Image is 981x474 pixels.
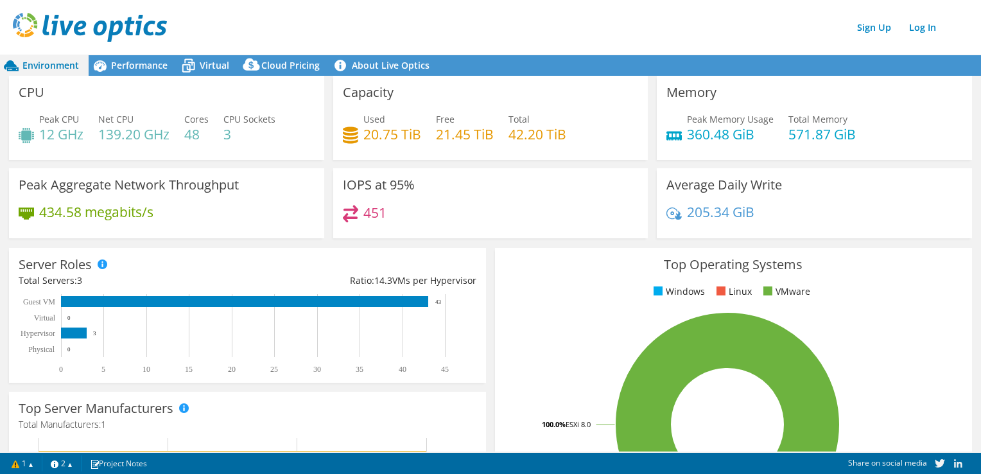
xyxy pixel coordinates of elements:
span: 3 [77,274,82,286]
span: Total [508,113,530,125]
span: Virtual [200,59,229,71]
text: 40 [399,365,406,374]
span: Cores [184,113,209,125]
h4: 451 [363,206,386,220]
text: 15 [185,365,193,374]
text: 30 [313,365,321,374]
text: 10 [143,365,150,374]
h3: Top Server Manufacturers [19,401,173,416]
tspan: 100.0% [542,419,566,429]
div: Ratio: VMs per Hypervisor [247,274,476,288]
span: Share on social media [848,457,927,468]
span: 14.3 [374,274,392,286]
text: 25 [270,365,278,374]
h4: 48 [184,127,209,141]
span: Performance [111,59,168,71]
h4: 139.20 GHz [98,127,169,141]
span: Used [363,113,385,125]
h3: IOPS at 95% [343,178,415,192]
text: Physical [28,345,55,354]
div: Total Servers: [19,274,247,288]
img: live_optics_svg.svg [13,13,167,42]
a: 2 [42,455,82,471]
h4: 3 [223,127,275,141]
li: Windows [650,285,705,299]
h4: Total Manufacturers: [19,417,476,432]
span: Net CPU [98,113,134,125]
a: About Live Optics [329,55,439,76]
h3: CPU [19,85,44,100]
h3: Top Operating Systems [505,258,962,272]
text: 5 [101,365,105,374]
h4: 20.75 TiB [363,127,421,141]
h4: 571.87 GiB [788,127,856,141]
span: Environment [22,59,79,71]
span: Peak CPU [39,113,79,125]
text: Guest VM [23,297,55,306]
h4: 21.45 TiB [436,127,494,141]
tspan: ESXi 8.0 [566,419,591,429]
text: 35 [356,365,363,374]
span: Free [436,113,455,125]
h3: Peak Aggregate Network Throughput [19,178,239,192]
h4: 205.34 GiB [687,205,754,219]
h3: Memory [666,85,716,100]
text: 0 [67,315,71,321]
li: Linux [713,285,752,299]
text: 43 [435,299,442,305]
span: Cloud Pricing [261,59,320,71]
li: VMware [760,285,810,299]
h4: 434.58 megabits/s [39,205,153,219]
span: 1 [101,418,106,430]
h4: 12 GHz [39,127,83,141]
h4: 360.48 GiB [687,127,774,141]
text: 45 [441,365,449,374]
text: Hypervisor [21,329,55,338]
span: Peak Memory Usage [687,113,774,125]
text: Virtual [34,313,56,322]
h3: Server Roles [19,258,92,272]
text: 20 [228,365,236,374]
a: Log In [903,18,942,37]
a: Sign Up [851,18,898,37]
text: 3 [93,330,96,337]
h4: 42.20 TiB [508,127,566,141]
text: 0 [59,365,63,374]
h3: Average Daily Write [666,178,782,192]
text: 0 [67,346,71,353]
a: Project Notes [81,455,156,471]
span: CPU Sockets [223,113,275,125]
a: 1 [3,455,42,471]
h3: Capacity [343,85,394,100]
span: Total Memory [788,113,847,125]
